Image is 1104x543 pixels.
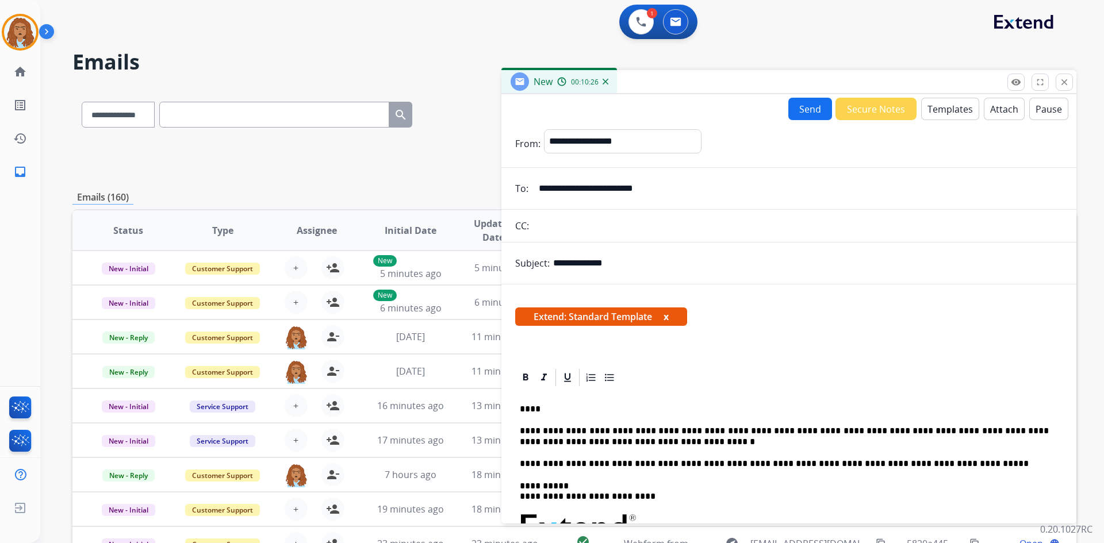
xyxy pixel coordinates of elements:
[185,469,260,482] span: Customer Support
[326,261,340,275] mat-icon: person_add
[377,503,444,515] span: 19 minutes ago
[471,330,538,343] span: 11 minutes ago
[385,468,436,481] span: 7 hours ago
[326,502,340,516] mat-icon: person_add
[113,224,143,237] span: Status
[185,263,260,275] span: Customer Support
[293,433,298,447] span: +
[515,137,540,151] p: From:
[102,332,155,344] span: New - Reply
[102,504,155,516] span: New - Initial
[13,132,27,145] mat-icon: history
[293,502,298,516] span: +
[535,369,553,386] div: Italic
[515,307,687,326] span: Extend: Standard Template
[285,325,308,349] img: agent-avatar
[921,98,979,120] button: Templates
[185,332,260,344] span: Customer Support
[185,366,260,378] span: Customer Support
[515,219,529,233] p: CC:
[102,400,155,413] span: New - Initial
[385,224,436,237] span: Initial Date
[293,399,298,413] span: +
[297,224,337,237] span: Assignee
[373,290,397,301] p: New
[474,261,536,274] span: 5 minutes ago
[285,256,308,279] button: +
[517,369,534,386] div: Bold
[984,98,1025,120] button: Attach
[1059,77,1069,87] mat-icon: close
[515,256,550,270] p: Subject:
[471,399,538,412] span: 13 minutes ago
[471,434,538,446] span: 13 minutes ago
[190,400,255,413] span: Service Support
[285,429,308,452] button: +
[285,360,308,384] img: agent-avatar
[396,365,425,378] span: [DATE]
[72,190,133,205] p: Emails (160)
[582,369,600,386] div: Ordered List
[471,365,538,378] span: 11 minutes ago
[467,217,520,244] span: Updated Date
[102,469,155,482] span: New - Reply
[1011,77,1021,87] mat-icon: remove_red_eye
[559,369,576,386] div: Underline
[601,369,618,386] div: Bullet List
[471,468,538,481] span: 18 minutes ago
[380,302,442,314] span: 6 minutes ago
[285,463,308,487] img: agent-avatar
[1040,522,1092,536] p: 0.20.1027RC
[293,261,298,275] span: +
[4,16,36,48] img: avatar
[212,224,233,237] span: Type
[102,435,155,447] span: New - Initial
[326,468,340,482] mat-icon: person_remove
[285,291,308,314] button: +
[474,296,536,309] span: 6 minutes ago
[293,295,298,309] span: +
[664,310,669,324] button: x
[326,295,340,309] mat-icon: person_add
[102,297,155,309] span: New - Initial
[571,78,599,87] span: 00:10:26
[285,394,308,417] button: +
[396,330,425,343] span: [DATE]
[326,433,340,447] mat-icon: person_add
[1035,77,1045,87] mat-icon: fullscreen
[72,51,1076,74] h2: Emails
[13,98,27,112] mat-icon: list_alt
[1029,98,1068,120] button: Pause
[647,8,657,18] div: 1
[534,75,553,88] span: New
[326,364,340,378] mat-icon: person_remove
[326,330,340,344] mat-icon: person_remove
[13,165,27,179] mat-icon: inbox
[285,498,308,521] button: +
[471,503,538,515] span: 18 minutes ago
[377,399,444,412] span: 16 minutes ago
[377,434,444,446] span: 17 minutes ago
[13,65,27,79] mat-icon: home
[394,108,408,122] mat-icon: search
[835,98,917,120] button: Secure Notes
[102,366,155,378] span: New - Reply
[185,504,260,516] span: Customer Support
[190,435,255,447] span: Service Support
[515,182,528,195] p: To:
[373,255,397,267] p: New
[788,98,832,120] button: Send
[380,267,442,280] span: 5 minutes ago
[102,263,155,275] span: New - Initial
[326,399,340,413] mat-icon: person_add
[185,297,260,309] span: Customer Support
